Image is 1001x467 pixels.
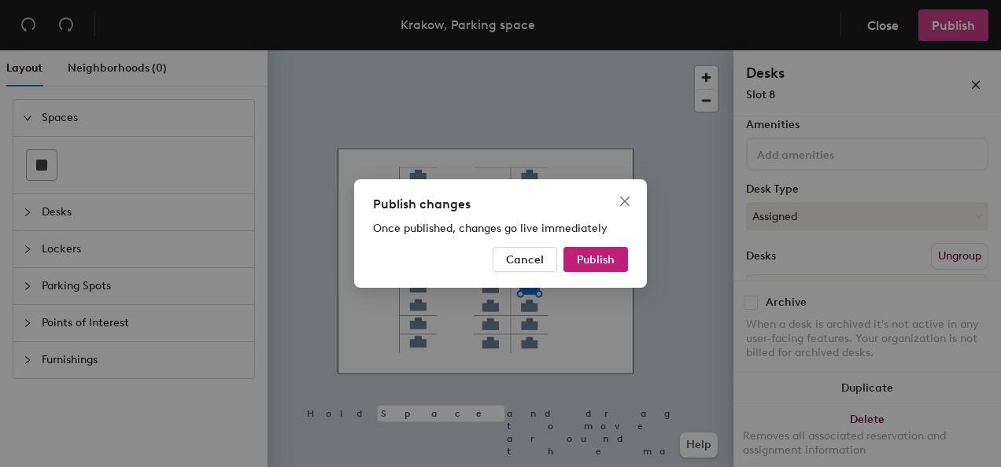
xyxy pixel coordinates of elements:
[563,247,628,272] button: Publish
[373,195,628,214] div: Publish changes
[373,222,608,235] span: Once published, changes go live immediately
[612,189,637,214] button: Close
[619,195,631,208] span: close
[612,195,637,208] span: Close
[577,253,615,267] span: Publish
[506,253,544,267] span: Cancel
[493,247,557,272] button: Cancel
